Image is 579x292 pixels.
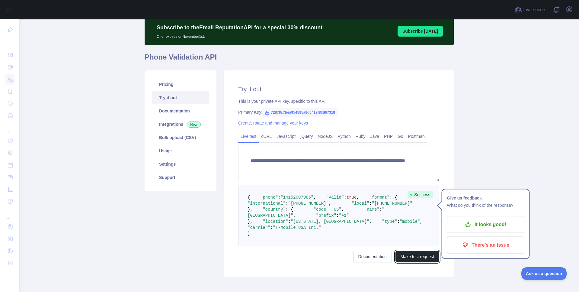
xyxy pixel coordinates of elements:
span: "+1" [339,213,349,218]
span: "[PHONE_NUMBER]" [372,201,412,206]
span: : [397,219,400,224]
button: Subscribe [DATE] [398,26,443,37]
span: : [369,201,372,206]
p: Subscribe to the Email Reputation API for a special 30 % discount [157,23,322,32]
div: Primary Key: [238,109,439,115]
button: There's an issue [447,237,524,254]
span: , [420,219,422,224]
span: "local" [351,201,369,206]
span: "valid" [326,195,344,200]
span: , [293,213,296,218]
p: There's an issue [452,240,520,250]
span: "[PHONE_NUMBER]" [288,201,328,206]
span: Invite users [523,6,546,13]
a: Support [152,171,209,184]
a: Pricing [152,78,209,91]
span: : [336,213,339,218]
span: Success [408,191,433,198]
span: "14152007986" [280,195,313,200]
span: "code" [313,207,328,212]
span: : [344,195,346,200]
button: It looks good! [447,216,524,233]
p: What do you think of the response? [447,202,524,209]
a: Documentation [152,104,209,118]
a: Ruby [353,131,368,141]
div: ... [5,122,14,134]
span: : [288,219,290,224]
div: ... [5,36,14,48]
span: , [369,219,372,224]
span: : { [286,207,293,212]
h1: Give us feedback [447,194,524,202]
a: NodeJS [315,131,335,141]
a: Usage [152,144,209,157]
a: Python [335,131,353,141]
a: Postman [406,131,427,141]
span: "T-mobile USA Inc." [273,225,321,230]
button: Invite users [513,5,548,15]
span: , [357,195,359,200]
span: , [329,201,331,206]
span: , [313,195,316,200]
a: Bulk upload (CSV) [152,131,209,144]
div: ... [5,208,14,220]
a: cURL [259,131,274,141]
button: Make test request [395,251,439,262]
span: "country" [263,207,286,212]
span: { [248,195,250,200]
a: Documentation [353,251,392,262]
span: 72878c7bea954595a9dc419f83d67318 [262,108,337,117]
span: "mobile" [400,219,420,224]
p: Offer expires on November 1st. [157,32,322,39]
p: It looks good! [452,219,520,230]
span: "international" [248,201,286,206]
span: : { [390,195,397,200]
span: }, [248,207,253,212]
a: PHP [382,131,395,141]
span: : [329,207,331,212]
span: : [286,201,288,206]
a: Integrations New [152,118,209,131]
a: Go [395,131,406,141]
span: "type" [382,219,397,224]
span: "US" [331,207,341,212]
a: Try it out [152,91,209,104]
span: : [278,195,280,200]
span: "prefix" [316,213,336,218]
span: : [270,225,273,230]
span: , [341,207,344,212]
span: "format" [369,195,389,200]
div: This is your private API key, specific to this API. [238,98,439,104]
span: } [248,231,250,236]
a: Settings [152,157,209,171]
span: "phone" [260,195,278,200]
a: Javascript [274,131,298,141]
span: true [347,195,357,200]
span: "location" [263,219,288,224]
span: "carrier" [248,225,270,230]
a: Create, rotate and manage your keys [238,121,308,125]
a: Java [368,131,382,141]
span: }, [248,219,253,224]
h1: Phone Validation API [145,52,454,67]
a: Live test [238,131,259,141]
span: "[US_STATE], [GEOGRAPHIC_DATA]" [291,219,369,224]
iframe: Toggle Customer Support [521,267,567,280]
span: : [379,207,382,212]
h2: Try it out [238,85,439,93]
span: "name" [364,207,379,212]
span: New [187,122,201,128]
a: jQuery [298,131,315,141]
